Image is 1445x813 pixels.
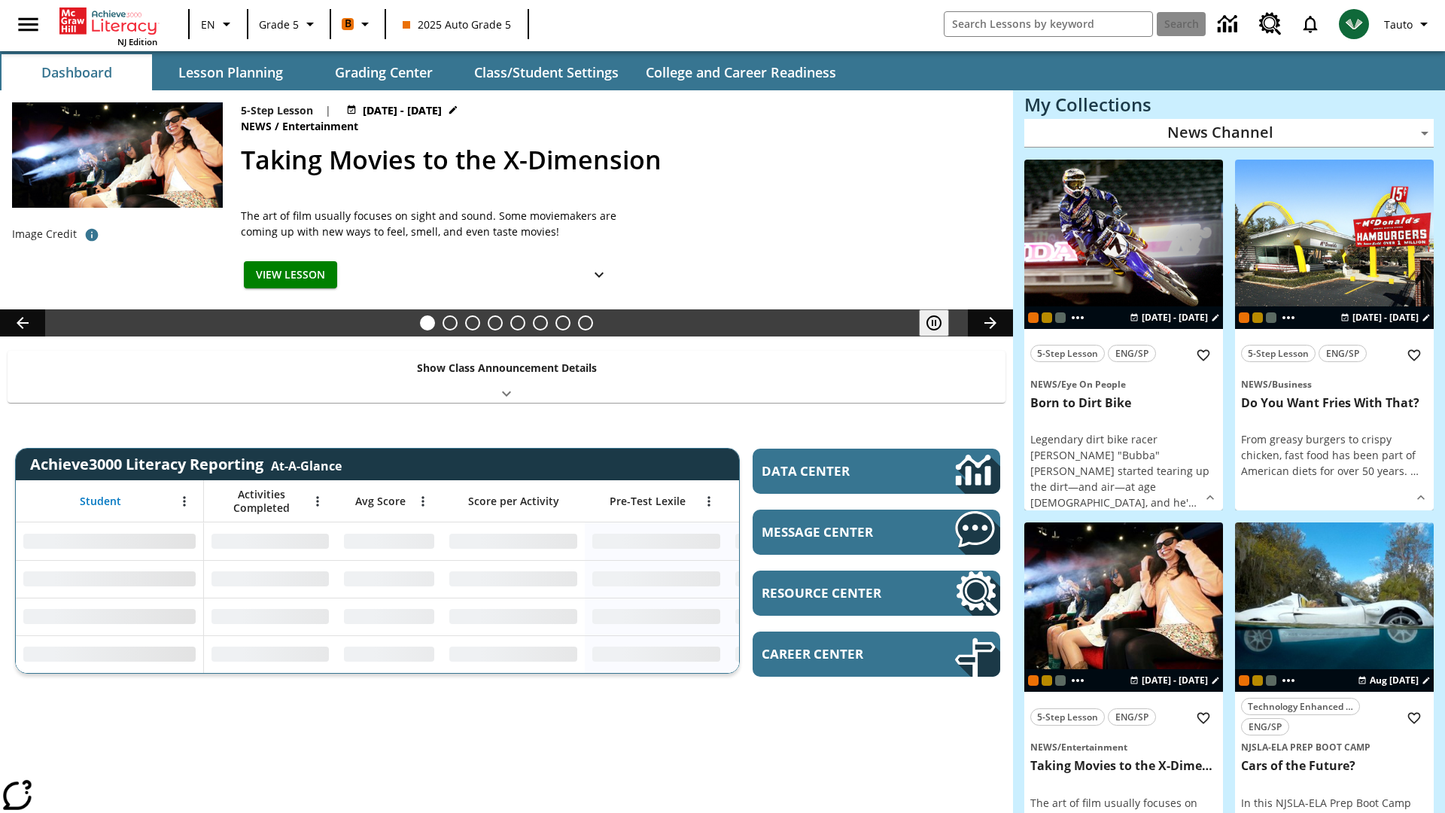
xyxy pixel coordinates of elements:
span: [DATE] - [DATE] [1142,311,1208,324]
span: / [1057,378,1061,391]
button: Technology Enhanced Item [1241,698,1360,715]
p: 5-Step Lesson [241,102,313,118]
button: Aug 27 - Aug 27 Choose Dates [343,102,461,118]
span: News [1241,378,1268,391]
input: search field [945,12,1152,36]
button: Slide 7 Making a Difference for the Planet [555,315,570,330]
span: Career Center [762,645,910,662]
button: Pause [919,309,949,336]
span: News [1030,378,1057,391]
h3: Cars of the Future? [1241,758,1428,774]
a: Notifications [1291,5,1330,44]
span: ENG/SP [1115,346,1148,361]
img: Panel in front of the seats sprays water mist to the happy audience at a 4DX-equipped theater. [12,102,223,208]
p: The art of film usually focuses on sight and sound. Some moviemakers are coming up with new ways ... [241,208,617,239]
img: avatar image [1339,9,1369,39]
button: Slide 1 Taking Movies to the X-Dimension [420,315,435,330]
button: View Lesson [244,261,337,289]
button: Add to Favorites [1190,705,1217,732]
span: Score per Activity [468,495,559,508]
div: New 2025 class [1252,312,1263,323]
button: Show Details [1199,486,1221,509]
span: 5-Step Lesson [1037,709,1098,725]
button: College and Career Readiness [634,54,848,90]
div: No Data, [204,635,336,673]
button: Show Details [584,261,614,289]
span: 5-Step Lesson [1248,346,1309,361]
span: OL 2025 Auto Grade 6 [1266,312,1276,323]
button: Add to Favorites [1401,705,1428,732]
button: Slide 2 Cars of the Future? [443,315,458,330]
h3: Born to Dirt Bike [1030,395,1217,411]
span: Achieve3000 Literacy Reporting [30,454,342,474]
div: No Data, [336,522,442,560]
button: Add to Favorites [1401,342,1428,369]
span: Student [80,495,121,508]
div: Show Class Announcement Details [8,351,1005,403]
button: Show more classes [1069,671,1087,690]
span: [DATE] - [DATE] [1142,674,1208,687]
a: Career Center [753,632,1000,677]
span: Technology Enhanced Item [1248,699,1353,714]
p: Image Credit [12,227,77,242]
button: Lesson carousel, Next [968,309,1013,336]
p: Show Class Announcement Details [417,360,597,376]
button: 5-Step Lesson [1030,345,1105,362]
div: No Data, [204,598,336,635]
span: OL 2025 Auto Grade 6 [1055,312,1066,323]
div: No Data, [728,635,871,673]
button: Aug 27 - Aug 01 Choose Dates [1355,674,1434,687]
span: | [325,102,331,118]
span: [DATE] - [DATE] [1352,311,1419,324]
span: Avg Score [355,495,406,508]
div: lesson details [1024,160,1223,511]
div: No Data, [336,560,442,598]
h3: Do You Want Fries With That? [1241,395,1428,411]
span: Data Center [762,462,904,480]
div: No Data, [728,598,871,635]
span: … [1410,464,1419,478]
div: No Data, [336,635,442,673]
div: New 2025 class [1042,675,1052,686]
span: News [1030,741,1057,754]
span: 5-Step Lesson [1037,346,1098,361]
div: Pause [919,309,964,336]
button: ENG/SP [1319,345,1367,362]
a: Resource Center, Will open in new tab [753,571,1000,616]
h2: Taking Movies to the X-Dimension [241,141,995,179]
a: Resource Center, Will open in new tab [1250,4,1291,44]
span: NJSLA-ELA Prep Boot Camp [1241,741,1370,754]
span: Topic: News/Eye On People [1030,376,1217,392]
span: Current Class [1239,675,1249,686]
div: At-A-Glance [271,455,342,474]
button: Slide 5 Pre-release lesson [510,315,525,330]
div: No Data, [728,560,871,598]
span: B [345,14,351,33]
span: Grade 5 [259,17,299,32]
span: 2025 Auto Grade 5 [403,17,511,32]
div: No Data, [336,598,442,635]
button: Select a new avatar [1330,5,1378,44]
button: Slide 3 What's the Big Idea? [465,315,480,330]
span: OL 2025 Auto Grade 6 [1266,675,1276,686]
div: No Data, [204,560,336,598]
button: ENG/SP [1108,345,1156,362]
span: News [241,118,275,135]
span: / [1057,741,1061,754]
div: Legendary dirt bike racer [PERSON_NAME] "Bubba" [PERSON_NAME] started tearing up the dirt—and air... [1030,431,1217,510]
span: NJ Edition [117,36,157,47]
span: / [1268,378,1272,391]
button: Slide 4 One Idea, Lots of Hard Work [488,315,503,330]
span: Topic: News/Business [1241,376,1428,392]
span: Business [1272,378,1312,391]
button: Grade: Grade 5, Select a grade [253,11,325,38]
div: New 2025 class [1252,675,1263,686]
span: [DATE] - [DATE] [363,102,442,118]
h3: Taking Movies to the X-Dimension [1030,758,1217,774]
div: OL 2025 Auto Grade 6 [1055,675,1066,686]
